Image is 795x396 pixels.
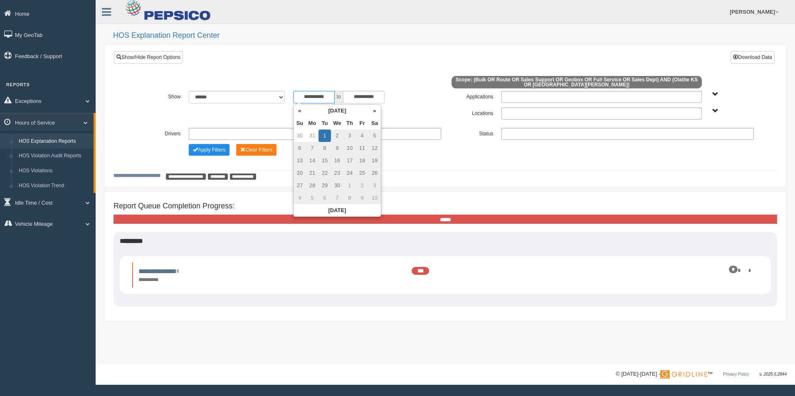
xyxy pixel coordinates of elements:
[335,91,343,103] span: to
[356,179,368,192] td: 2
[318,117,331,130] th: Tu
[452,76,702,88] span: Scope: (Bulk OR Route OR Sales Support OR Geobox OR Full Service OR Sales Dept) AND (Olathe KS OR...
[343,130,356,142] td: 3
[306,130,318,142] td: 31
[356,142,368,154] td: 11
[356,117,368,130] th: Fr
[318,142,331,154] td: 8
[318,179,331,192] td: 29
[331,167,343,179] td: 23
[306,179,318,192] td: 28
[189,144,230,156] button: Change Filter Options
[760,372,787,376] span: v. 2025.6.2844
[15,164,94,178] a: HOS Violations
[331,130,343,142] td: 2
[331,117,343,130] th: We
[356,167,368,179] td: 25
[331,179,343,192] td: 30
[306,192,318,204] td: 5
[294,204,381,217] th: [DATE]
[133,91,185,101] label: Show
[616,370,787,379] div: © [DATE]-[DATE] - ™
[356,154,368,167] td: 18
[294,105,306,117] th: «
[114,202,777,210] h4: Report Queue Completion Progress:
[343,192,356,204] td: 8
[368,154,381,167] td: 19
[318,130,331,142] td: 1
[445,91,497,101] label: Applications
[15,149,94,164] a: HOS Violation Audit Reports
[306,117,318,130] th: Mo
[114,51,183,64] a: Show/Hide Report Options
[331,142,343,154] td: 9
[15,178,94,193] a: HOS Violation Trend
[343,154,356,167] td: 17
[356,192,368,204] td: 9
[294,167,306,179] td: 20
[445,108,497,117] label: Locations
[368,117,381,130] th: Sa
[294,154,306,167] td: 13
[113,32,787,40] h2: HOS Explanation Report Center
[306,167,318,179] td: 21
[343,117,356,130] th: Th
[343,167,356,179] td: 24
[368,167,381,179] td: 26
[343,142,356,154] td: 10
[294,179,306,192] td: 27
[306,105,368,117] th: [DATE]
[368,192,381,204] td: 10
[318,154,331,167] td: 15
[306,142,318,154] td: 7
[731,51,775,64] button: Download Data
[294,192,306,204] td: 4
[132,262,758,288] li: Expand
[331,154,343,167] td: 16
[660,370,707,379] img: Gridline
[236,144,277,156] button: Change Filter Options
[318,167,331,179] td: 22
[356,130,368,142] td: 4
[294,142,306,154] td: 6
[306,154,318,167] td: 14
[368,179,381,192] td: 3
[15,134,94,149] a: HOS Explanation Reports
[133,128,185,138] label: Drivers
[368,142,381,154] td: 12
[294,117,306,130] th: Su
[723,372,749,376] a: Privacy Policy
[294,130,306,142] td: 30
[368,105,381,117] th: »
[445,128,497,138] label: Status
[343,179,356,192] td: 1
[331,192,343,204] td: 7
[368,130,381,142] td: 5
[318,192,331,204] td: 6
